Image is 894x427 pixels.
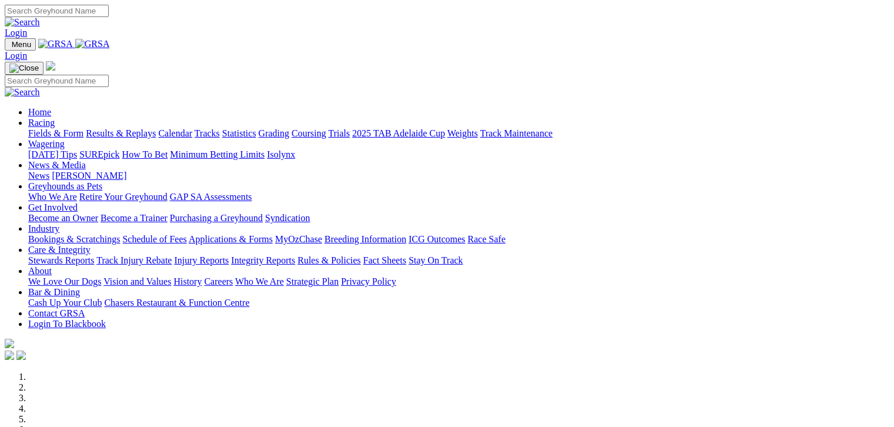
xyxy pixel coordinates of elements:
a: Login [5,28,27,38]
a: Contact GRSA [28,308,85,318]
a: Chasers Restaurant & Function Centre [104,298,249,308]
a: Race Safe [467,234,505,244]
a: Trials [328,128,350,138]
a: Login To Blackbook [28,319,106,329]
a: Racing [28,118,55,128]
div: Racing [28,128,889,139]
a: Fact Sheets [363,255,406,265]
a: Strategic Plan [286,276,339,286]
a: Get Involved [28,202,78,212]
a: Isolynx [267,149,295,159]
a: Tracks [195,128,220,138]
a: News & Media [28,160,86,170]
a: ICG Outcomes [409,234,465,244]
a: Injury Reports [174,255,229,265]
a: Stewards Reports [28,255,94,265]
a: History [173,276,202,286]
a: Greyhounds as Pets [28,181,102,191]
a: Bar & Dining [28,287,80,297]
a: Statistics [222,128,256,138]
div: Industry [28,234,889,245]
a: Wagering [28,139,65,149]
a: Care & Integrity [28,245,91,255]
a: Vision and Values [103,276,171,286]
a: About [28,266,52,276]
input: Search [5,5,109,17]
a: Who We Are [235,276,284,286]
a: Privacy Policy [341,276,396,286]
div: Bar & Dining [28,298,889,308]
a: Track Injury Rebate [96,255,172,265]
a: Breeding Information [324,234,406,244]
img: Search [5,87,40,98]
a: Stay On Track [409,255,463,265]
a: Grading [259,128,289,138]
a: Become an Owner [28,213,98,223]
a: Home [28,107,51,117]
a: Applications & Forms [189,234,273,244]
a: Results & Replays [86,128,156,138]
img: GRSA [75,39,110,49]
a: Retire Your Greyhound [79,192,168,202]
a: [DATE] Tips [28,149,77,159]
img: Close [9,64,39,73]
a: Who We Are [28,192,77,202]
button: Toggle navigation [5,38,36,51]
img: facebook.svg [5,351,14,360]
img: Search [5,17,40,28]
a: Syndication [265,213,310,223]
a: 2025 TAB Adelaide Cup [352,128,445,138]
a: Coursing [292,128,326,138]
div: Get Involved [28,213,889,223]
a: Login [5,51,27,61]
a: SUREpick [79,149,119,159]
a: We Love Our Dogs [28,276,101,286]
button: Toggle navigation [5,62,43,75]
a: Weights [447,128,478,138]
div: Wagering [28,149,889,160]
a: News [28,171,49,181]
img: logo-grsa-white.png [46,61,55,71]
a: Industry [28,223,59,233]
a: Rules & Policies [297,255,361,265]
a: [PERSON_NAME] [52,171,126,181]
a: Purchasing a Greyhound [170,213,263,223]
a: Careers [204,276,233,286]
a: Schedule of Fees [122,234,186,244]
a: GAP SA Assessments [170,192,252,202]
div: Greyhounds as Pets [28,192,889,202]
span: Menu [12,40,31,49]
img: twitter.svg [16,351,26,360]
div: About [28,276,889,287]
a: Become a Trainer [101,213,168,223]
a: How To Bet [122,149,168,159]
a: Cash Up Your Club [28,298,102,308]
a: Integrity Reports [231,255,295,265]
a: Fields & Form [28,128,83,138]
a: Bookings & Scratchings [28,234,120,244]
a: Track Maintenance [480,128,553,138]
a: Calendar [158,128,192,138]
img: logo-grsa-white.png [5,339,14,348]
a: MyOzChase [275,234,322,244]
input: Search [5,75,109,87]
a: Minimum Betting Limits [170,149,264,159]
img: GRSA [38,39,73,49]
div: News & Media [28,171,889,181]
div: Care & Integrity [28,255,889,266]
